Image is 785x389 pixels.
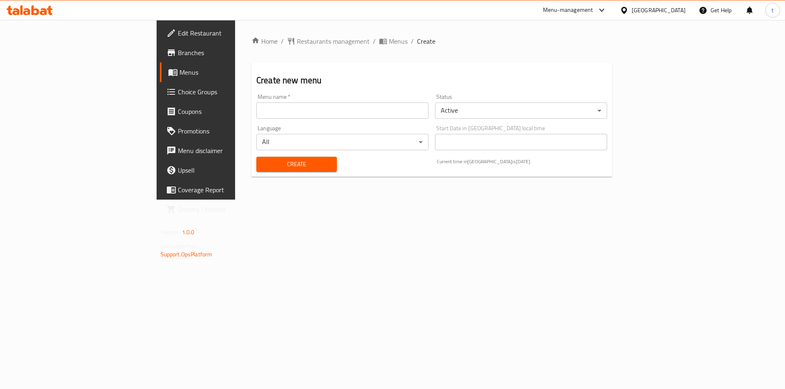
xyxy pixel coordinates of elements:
span: 1.0.0 [182,227,195,238]
span: Coupons [178,107,281,116]
span: Grocery Checklist [178,205,281,214]
span: Create [263,159,330,169]
span: Menu disclaimer [178,146,281,156]
input: Please enter Menu name [256,102,428,119]
span: t [772,6,774,15]
span: Upsell [178,165,281,175]
a: Upsell [160,160,288,180]
button: Create [256,157,337,172]
a: Menus [379,36,408,46]
span: Menus [389,36,408,46]
a: Promotions [160,121,288,141]
a: Restaurants management [287,36,370,46]
a: Menus [160,62,288,82]
a: Coupons [160,102,288,121]
div: Active [435,102,607,119]
span: Create [417,36,435,46]
span: Edit Restaurant [178,28,281,38]
div: Menu-management [543,5,593,15]
li: / [373,36,376,46]
span: Menus [179,67,281,77]
div: [GEOGRAPHIC_DATA] [632,6,686,15]
a: Coverage Report [160,180,288,200]
a: Grocery Checklist [160,200,288,219]
span: Branches [178,48,281,58]
span: Promotions [178,126,281,136]
div: All [256,134,428,150]
a: Support.OpsPlatform [161,249,213,260]
a: Menu disclaimer [160,141,288,160]
p: Current time in [GEOGRAPHIC_DATA] is [DATE] [437,158,607,165]
span: Get support on: [161,241,198,251]
a: Branches [160,43,288,62]
span: Restaurants management [297,36,370,46]
a: Choice Groups [160,82,288,102]
span: Choice Groups [178,87,281,97]
h2: Create new menu [256,74,607,87]
span: Version: [161,227,181,238]
a: Edit Restaurant [160,23,288,43]
li: / [411,36,414,46]
nav: breadcrumb [251,36,612,46]
span: Coverage Report [178,185,281,195]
